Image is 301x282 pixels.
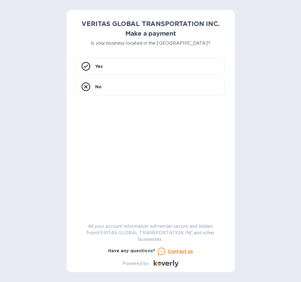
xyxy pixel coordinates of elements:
p: Powered by [122,260,149,267]
p: Is your business located in the [GEOGRAPHIC_DATA]? [76,40,225,46]
b: VERITAS GLOBAL TRANSPORTATION INC. [82,20,219,28]
u: Contact us [168,249,193,254]
p: All your account information will remain secure and hidden from VERITAS GLOBAL TRANSPORTATION INC... [76,223,225,243]
b: Have any questions? [108,248,156,253]
p: Yes [95,63,103,69]
p: No [95,84,102,90]
h1: Make a payment [76,30,225,37]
